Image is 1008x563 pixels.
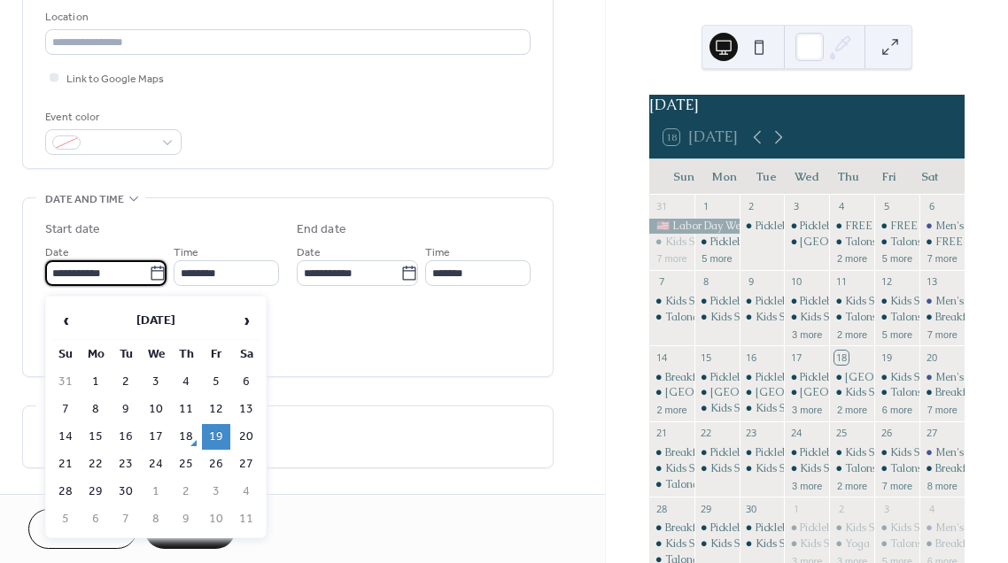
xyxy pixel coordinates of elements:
[890,219,970,234] div: FREE Yoga class
[789,275,803,289] div: 10
[81,342,110,367] th: Mo
[172,451,200,477] td: 25
[649,521,694,536] div: Breakfast at Talons Grille
[694,370,740,385] div: Pickleball! Free Open Play with the Pro
[874,536,919,551] div: Talons Bar - Open
[142,369,170,395] td: 3
[740,445,785,460] div: Pickleball! Free Open Play with the Pro
[740,536,785,551] div: Kids Summer Fun Challenge
[649,310,694,325] div: Talona Walks! - Self-led Nature Walk Through Resort
[655,351,668,364] div: 14
[81,397,110,422] td: 8
[919,370,965,385] div: Men's Bible Study Group
[142,479,170,505] td: 1
[649,250,694,265] button: 7 more
[232,424,260,450] td: 20
[172,506,200,532] td: 9
[845,536,990,551] div: Yoga - Flow into the Weekend
[665,521,841,536] div: Breakfast at [GEOGRAPHIC_DATA]
[800,235,971,250] div: [GEOGRAPHIC_DATA] - Bar Open
[785,326,829,341] button: 3 more
[665,385,904,400] div: [GEOGRAPHIC_DATA] - Closed for Private Event
[875,326,919,341] button: 5 more
[142,451,170,477] td: 24
[112,506,140,532] td: 7
[789,502,803,515] div: 1
[649,385,694,400] div: Grandview Hall - Closed for Private Event
[890,385,978,400] div: Talons Bar - Open
[172,397,200,422] td: 11
[694,294,740,309] div: Pickleball! Free Open Play with the Pro
[710,401,845,416] div: Kids Summer Fun Challenge
[784,310,829,325] div: Kids Summer Fun Challenge
[880,427,893,440] div: 26
[800,536,934,551] div: Kids Summer Fun Challenge
[784,235,829,250] div: Grandview Hall - Bar Open
[202,479,230,505] td: 3
[700,427,713,440] div: 22
[232,479,260,505] td: 4
[740,385,785,400] div: Grandview Hall - Closed for Private Event
[784,445,829,460] div: Pickleball! Free Open Play with the Pro
[880,351,893,364] div: 19
[51,397,80,422] td: 7
[925,275,938,289] div: 13
[845,235,933,250] div: Talons Bar - Open
[740,370,785,385] div: Pickleball! Free Open Play with the Pro
[829,461,874,476] div: Talons Bar - Open
[829,370,874,385] div: Grandview Hall - Closed for Private Event
[649,294,694,309] div: Kids Summer Fun Challenge
[919,521,965,536] div: Men's Bible Study Group
[784,536,829,551] div: Kids Summer Fun Challenge
[756,219,936,234] div: Pickleball! Free Open Play with the Pro
[45,243,69,262] span: Date
[51,342,80,367] th: Su
[740,521,785,536] div: Pickleball! Free Open Play with the Pro
[45,190,124,209] span: Date and time
[756,536,890,551] div: Kids Summer Fun Challenge
[665,370,841,385] div: Breakfast at [GEOGRAPHIC_DATA]
[829,445,874,460] div: Kids Summer Fun Challenge
[784,219,829,234] div: Pickleball! Free Open Play with the Pro
[655,200,668,213] div: 31
[694,250,739,265] button: 5 more
[868,159,909,195] div: Fri
[142,342,170,367] th: We
[51,479,80,505] td: 28
[756,310,890,325] div: Kids Summer Fun Challenge
[800,521,981,536] div: Pickleball! Free Open Play with the Pro
[142,424,170,450] td: 17
[45,220,100,239] div: Start date
[834,275,848,289] div: 11
[925,427,938,440] div: 27
[919,445,965,460] div: Men's Bible Study Group
[874,294,919,309] div: Kids Summer Fun Challenge
[845,219,925,234] div: FREE Yoga class
[829,294,874,309] div: Kids Summer Fun Challenge
[655,275,668,289] div: 7
[845,294,980,309] div: Kids Summer Fun Challenge
[756,370,936,385] div: Pickleball! Free Open Play with the Pro
[874,219,919,234] div: FREE Yoga class
[919,219,965,234] div: Men's Bible Study Group
[174,243,198,262] span: Time
[694,445,740,460] div: Pickleball! Free Open Play with the Pro
[66,70,164,89] span: Link to Google Maps
[655,427,668,440] div: 21
[112,397,140,422] td: 9
[880,275,893,289] div: 12
[710,310,845,325] div: Kids Summer Fun Challenge
[694,461,740,476] div: Kids Summer Fun Challenge
[700,275,713,289] div: 8
[710,521,891,536] div: Pickleball! Free Open Play with the Pro
[827,159,868,195] div: Thu
[784,294,829,309] div: Pickleball! Free Open Play with the Pro
[202,424,230,450] td: 19
[784,370,829,385] div: Pickleball! Free Open Play with the Pro
[745,275,758,289] div: 9
[920,401,965,416] button: 7 more
[172,342,200,367] th: Th
[834,351,848,364] div: 18
[649,219,740,234] div: 🇺🇸 Labor Day Weekend 🇺🇸
[800,445,981,460] div: Pickleball! Free Open Play with the Pro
